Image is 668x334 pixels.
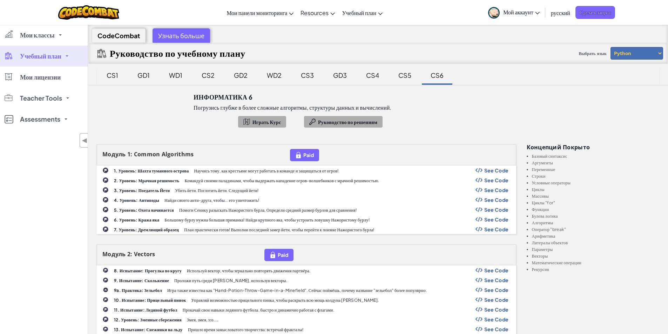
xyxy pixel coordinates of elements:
[475,197,483,202] img: Show Code Logo
[252,119,281,125] span: Играть Курс
[532,194,660,198] li: Массивы
[301,9,329,16] span: Resources
[103,297,108,302] img: IconChallengeLevel.svg
[304,116,383,128] button: Руководство по решениям
[179,208,357,212] p: Помоги Сенику разыскать Нажористого бурла. Определи средний размер бурлов для сравнения!
[547,3,574,22] a: русский
[194,169,339,173] p: Научись тому, как крестьяне могут работать в команде и защищаться от огров!
[532,227,660,232] li: Оператор "break"
[484,168,509,173] span: See Code
[503,8,540,16] span: Мой аккаунт
[484,297,509,302] span: See Code
[475,227,483,232] img: Show Code Logo
[58,5,120,20] img: CodeCombat logo
[475,287,483,292] img: Show Code Logo
[303,152,314,158] span: Paid
[103,277,108,283] img: IconChallengeLevel.svg
[103,307,108,312] img: IconChallengeLevel.svg
[575,6,615,19] span: Сделать запрос
[485,1,543,23] a: Мой аккаунт
[187,318,218,322] p: Змея, змея, ззз....
[20,95,62,101] span: Teacher Tools
[532,240,660,245] li: Литералы объектов
[532,200,660,205] li: Циклы "for"
[184,178,379,183] p: Командуй своими паладинами, чтобы выдержать нападение огров-волшебников с мрачной решимостью.
[114,288,162,293] b: 9a. Практика: Зельебол
[20,116,60,122] span: Assessments
[187,268,310,273] p: Используй вектор, чтобы зеркально повторять движения партнёра.
[194,92,252,102] h3: Информатика 6
[484,177,509,183] span: See Code
[527,144,660,150] h3: Концепций покрыто
[484,307,509,312] span: See Code
[260,67,289,83] div: WD2
[270,251,276,259] img: IconPaidLevel.svg
[551,9,570,16] span: русский
[194,104,392,111] p: Погрузись глубже в более сложные алгоритмы, структуры данных и вычислений.
[100,67,125,83] div: CS1
[195,67,222,83] div: CS2
[484,187,509,193] span: See Code
[484,287,509,293] span: See Code
[164,198,259,203] p: Найди своего анти-друга, чтобы... его уничтожить!
[162,67,189,83] div: WD1
[475,168,483,173] img: Show Code Logo
[532,247,660,252] li: Параметры
[134,250,155,258] span: Vectors
[114,178,179,183] b: 2. Уровень: Мрачная решимость
[134,150,194,158] span: Common Algorithms
[532,154,660,158] li: Базовый синтаксис
[82,135,88,145] span: ◀
[295,151,302,159] img: IconPaidLevel.svg
[532,167,660,172] li: Переменные
[227,67,255,83] div: GD2
[475,297,483,302] img: Show Code Logo
[532,174,660,178] li: Строки
[103,326,108,332] img: IconChallengeLevel.svg
[114,317,182,322] b: 12. Уровень: Змеиные сбережения
[338,3,386,22] a: Учебный план
[475,188,483,192] img: Show Code Logo
[102,250,126,258] span: Модуль
[475,178,483,183] img: Show Code Logo
[532,260,660,265] li: Математические операции
[532,214,660,218] li: Булева логика
[102,226,109,232] img: IconChallengeLevel.svg
[294,67,321,83] div: CS3
[424,67,451,83] div: CS6
[184,227,375,232] p: План практически готов! Выполни последний замер йети, чтобы перейти к поимке Нажористого бурла!
[114,327,183,332] b: 13. Испытание: Снежинки на льду
[20,32,55,38] span: Мои классы
[475,217,483,222] img: Show Code Logo
[102,177,109,183] img: IconChallengeLevel.svg
[20,74,61,80] span: Мои лицензии
[102,197,109,203] img: IconChallengeLevel.svg
[484,207,509,212] span: See Code
[238,116,286,128] button: Играть Курс
[297,3,338,22] a: Resources
[484,226,509,232] span: See Code
[532,220,660,225] li: Алгоритмы
[532,234,660,238] li: Арифметика
[188,327,303,332] p: Пришло время замысловатого творчества: встречай фракталы!
[475,278,483,282] img: Show Code Logo
[326,67,354,83] div: GD3
[102,316,109,322] img: IconChallengeLevel.svg
[114,188,170,193] b: 3. Уровень: Поедатель Йети
[114,227,179,232] b: 7. Уровень: Дремлющий образец
[484,217,509,222] span: See Code
[532,187,660,192] li: Циклы
[167,288,427,293] p: Игра также известна как "Hand-Potion-Throw-Game-in-a-Minefield". Сейчас поймёшь, почему название ...
[92,28,146,43] div: CodeCombat
[223,3,297,22] a: Мои панели мониторинга
[114,278,169,283] b: 9. Испытание: Скольжение
[110,47,245,60] h2: Руководство по учебному плану
[102,187,109,193] img: IconChallengeLevel.svg
[484,197,509,203] span: See Code
[175,188,258,193] p: Убить йети. Поглотить йети. Следущий йети!
[114,217,159,223] b: 6. Уровень: Кража яка
[359,67,386,83] div: CS4
[576,48,609,59] span: Выбрать язык
[318,119,377,125] span: Руководство по решениям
